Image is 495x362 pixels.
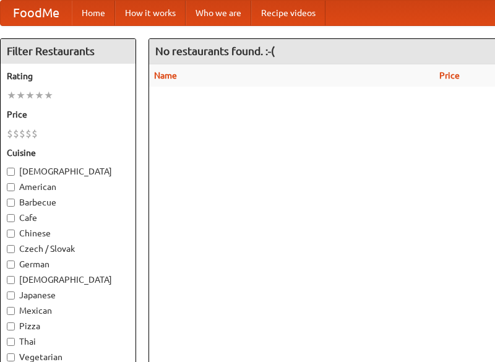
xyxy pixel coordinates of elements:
a: Price [439,71,460,80]
input: Japanese [7,291,15,300]
label: Czech / Slovak [7,243,129,255]
input: Mexican [7,307,15,315]
li: $ [25,127,32,140]
input: [DEMOGRAPHIC_DATA] [7,168,15,176]
label: Cafe [7,212,129,224]
a: Recipe videos [251,1,325,25]
h5: Cuisine [7,147,129,159]
h5: Rating [7,70,129,82]
input: Barbecue [7,199,15,207]
input: Chinese [7,230,15,238]
label: Barbecue [7,196,129,209]
li: $ [32,127,38,140]
li: ★ [35,88,44,102]
label: Mexican [7,304,129,317]
input: Vegetarian [7,353,15,361]
a: How it works [115,1,186,25]
h4: Filter Restaurants [1,39,136,64]
input: Czech / Slovak [7,245,15,253]
li: $ [19,127,25,140]
input: Pizza [7,322,15,330]
label: Chinese [7,227,129,239]
label: German [7,258,129,270]
label: [DEMOGRAPHIC_DATA] [7,274,129,286]
a: Who we are [186,1,251,25]
input: German [7,261,15,269]
label: [DEMOGRAPHIC_DATA] [7,165,129,178]
input: [DEMOGRAPHIC_DATA] [7,276,15,284]
li: ★ [16,88,25,102]
li: ★ [25,88,35,102]
li: ★ [7,88,16,102]
label: American [7,181,129,193]
a: Home [72,1,115,25]
label: Pizza [7,320,129,332]
li: ★ [44,88,53,102]
a: FoodMe [1,1,72,25]
li: $ [7,127,13,140]
input: Cafe [7,214,15,222]
input: Thai [7,338,15,346]
label: Thai [7,335,129,348]
a: Name [154,71,177,80]
h5: Price [7,108,129,121]
li: $ [13,127,19,140]
input: American [7,183,15,191]
ng-pluralize: No restaurants found. :-( [155,45,275,57]
label: Japanese [7,289,129,301]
